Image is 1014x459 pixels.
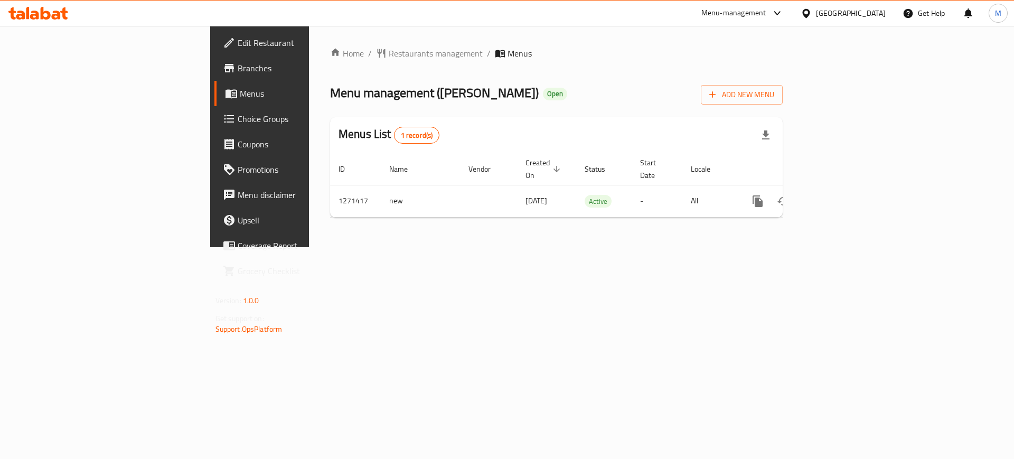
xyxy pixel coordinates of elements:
span: Menus [508,47,532,60]
span: Active [585,195,612,208]
td: All [682,185,737,217]
div: Export file [753,123,778,148]
span: Name [389,163,421,175]
span: Menu disclaimer [238,189,371,201]
a: Menus [214,81,380,106]
td: - [632,185,682,217]
a: Promotions [214,157,380,182]
a: Upsell [214,208,380,233]
span: Vendor [468,163,504,175]
span: Start Date [640,156,670,182]
span: 1 record(s) [395,130,439,140]
button: Add New Menu [701,85,783,105]
span: Created On [525,156,564,182]
button: Change Status [771,189,796,214]
span: 1.0.0 [243,294,259,307]
li: / [487,47,491,60]
div: Total records count [394,127,440,144]
span: Version: [215,294,241,307]
a: Menu disclaimer [214,182,380,208]
div: [GEOGRAPHIC_DATA] [816,7,886,19]
td: new [381,185,460,217]
th: Actions [737,153,855,185]
a: Support.OpsPlatform [215,322,283,336]
span: Promotions [238,163,371,176]
span: ID [339,163,359,175]
a: Coverage Report [214,233,380,258]
a: Grocery Checklist [214,258,380,284]
a: Restaurants management [376,47,483,60]
span: M [995,7,1001,19]
nav: breadcrumb [330,47,783,60]
span: Coupons [238,138,371,151]
span: Add New Menu [709,88,774,101]
span: Restaurants management [389,47,483,60]
a: Coupons [214,132,380,157]
span: Open [543,89,567,98]
a: Edit Restaurant [214,30,380,55]
div: Menu-management [701,7,766,20]
span: Grocery Checklist [238,265,371,277]
button: more [745,189,771,214]
span: Get support on: [215,312,264,325]
span: Choice Groups [238,113,371,125]
div: Open [543,88,567,100]
a: Branches [214,55,380,81]
span: Coverage Report [238,239,371,252]
span: Status [585,163,619,175]
h2: Menus List [339,126,439,144]
span: Branches [238,62,371,74]
span: Locale [691,163,724,175]
span: Upsell [238,214,371,227]
span: Menus [240,87,371,100]
table: enhanced table [330,153,855,218]
span: Edit Restaurant [238,36,371,49]
a: Choice Groups [214,106,380,132]
span: Menu management ( [PERSON_NAME] ) [330,81,539,105]
span: [DATE] [525,194,547,208]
